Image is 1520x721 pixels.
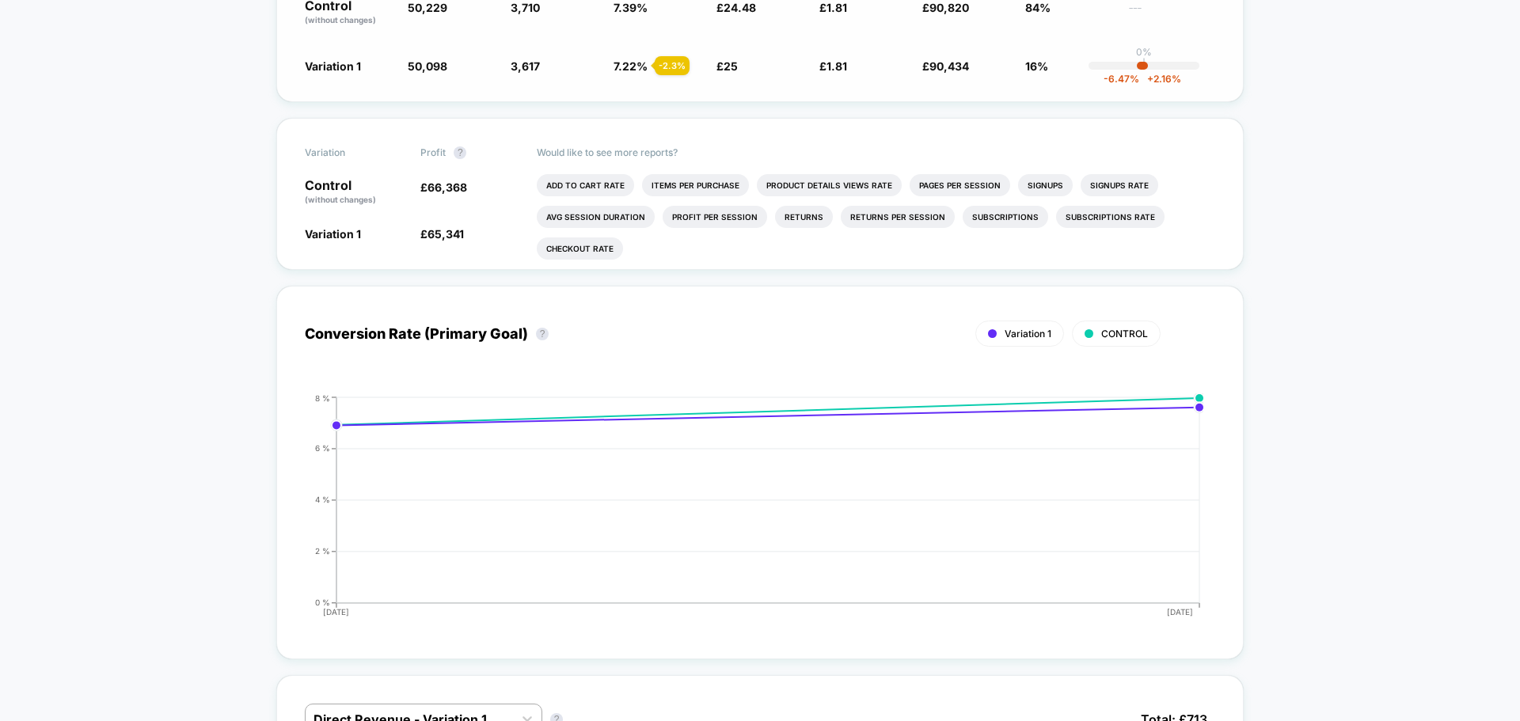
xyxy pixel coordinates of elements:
span: £ [819,1,847,14]
li: Add To Cart Rate [537,174,634,196]
tspan: 6 % [315,443,330,453]
span: £ [922,59,969,73]
button: ? [536,328,549,340]
span: 24.48 [724,1,756,14]
span: Variation 1 [1005,328,1051,340]
tspan: [DATE] [1167,607,1193,617]
span: £ [922,1,969,14]
span: (without changes) [305,15,376,25]
span: 3,710 [511,1,540,14]
span: 84% [1025,1,1051,14]
span: 50,098 [408,59,447,73]
button: ? [454,146,466,159]
span: 50,229 [408,1,447,14]
span: 66,368 [427,180,467,194]
p: Would like to see more reports? [537,146,1216,158]
span: Variation 1 [305,227,361,241]
span: £ [420,227,464,241]
span: -6.47 % [1104,73,1139,85]
span: £ [819,59,847,73]
li: Avg Session Duration [537,206,655,228]
span: Profit [420,146,446,158]
li: Profit Per Session [663,206,767,228]
p: | [1142,58,1146,70]
span: 90,820 [929,1,969,14]
span: 1.81 [826,1,847,14]
li: Items Per Purchase [642,174,749,196]
span: (without changes) [305,195,376,204]
span: 3,617 [511,59,540,73]
li: Subscriptions Rate [1056,206,1165,228]
li: Signups [1018,174,1073,196]
li: Pages Per Session [910,174,1010,196]
div: CONVERSION_RATE [289,393,1199,631]
span: 25 [724,59,738,73]
li: Checkout Rate [537,237,623,260]
span: Variation 1 [305,59,361,73]
span: 1.81 [826,59,847,73]
span: --- [1128,3,1215,26]
span: CONTROL [1101,328,1148,340]
span: 7.39 % [614,1,648,14]
tspan: 4 % [315,495,330,504]
span: £ [716,1,756,14]
p: Control [305,179,405,206]
span: + [1147,73,1153,85]
tspan: [DATE] [323,607,349,617]
tspan: 0 % [315,598,330,607]
li: Returns Per Session [841,206,955,228]
li: Signups Rate [1081,174,1158,196]
li: Product Details Views Rate [757,174,902,196]
span: 2.16 % [1139,73,1181,85]
span: Variation [305,146,392,159]
p: 0% [1136,46,1152,58]
span: 65,341 [427,227,464,241]
span: £ [420,180,467,194]
span: 90,434 [929,59,969,73]
span: 16% [1025,59,1048,73]
span: £ [716,59,738,73]
span: 7.22 % [614,59,648,73]
tspan: 8 % [315,393,330,402]
li: Returns [775,206,833,228]
tspan: 2 % [315,546,330,556]
div: - 2.3 % [655,56,690,75]
li: Subscriptions [963,206,1048,228]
